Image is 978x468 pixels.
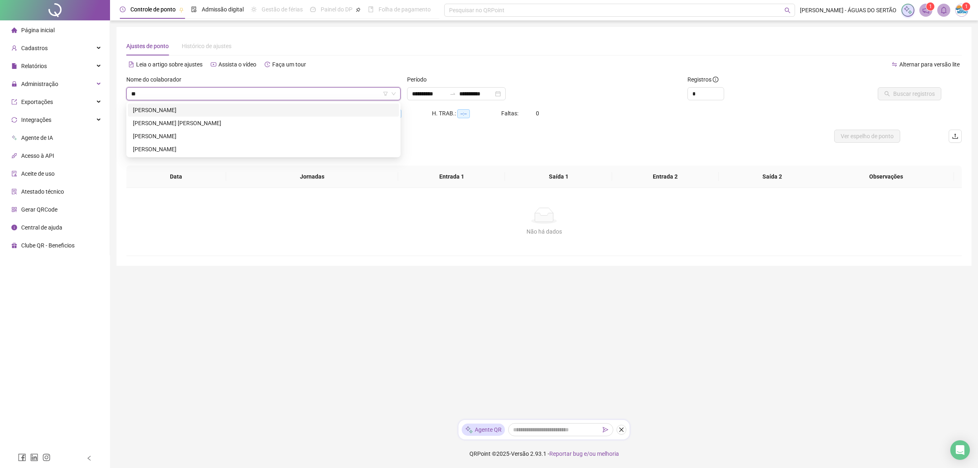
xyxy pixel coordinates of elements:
span: swap-right [449,91,456,97]
span: instagram [42,453,51,461]
th: Data [126,166,226,188]
span: Alternar para versão lite [899,61,960,68]
span: Integrações [21,117,51,123]
span: search [784,7,791,13]
span: filter [383,91,388,96]
span: [PERSON_NAME] - ÁGUAS DO SERTÃO [800,6,896,15]
span: to [449,91,456,97]
span: --:-- [457,109,470,118]
span: file-text [128,62,134,67]
span: youtube [211,62,216,67]
span: swap [892,62,897,67]
label: Período [407,75,432,84]
th: Saída 2 [719,166,826,188]
div: [PERSON_NAME] [PERSON_NAME] [133,119,394,128]
span: close [619,427,624,433]
th: Saída 1 [505,166,612,188]
span: Controle de ponto [130,6,176,13]
span: down [391,91,396,96]
span: qrcode [11,207,17,212]
span: info-circle [11,225,17,230]
span: audit [11,171,17,177]
span: Acesso à API [21,152,54,159]
span: Registros [687,75,718,84]
span: 0 [536,110,539,117]
div: [PERSON_NAME] [133,145,394,154]
span: Exportações [21,99,53,105]
span: Cadastros [21,45,48,51]
div: Open Intercom Messenger [950,440,970,460]
span: bell [940,7,947,14]
span: Histórico de ajustes [182,43,231,49]
span: solution [11,189,17,194]
span: file-done [191,7,197,12]
span: Admissão digital [202,6,244,13]
span: Ajustes de ponto [126,43,169,49]
span: Assista o vídeo [218,61,256,68]
div: JOSE VINICIOS LAURENTINO FELIX [128,117,399,130]
span: Folha de pagamento [379,6,431,13]
span: Leia o artigo sobre ajustes [136,61,203,68]
span: sun [251,7,257,12]
span: Administração [21,81,58,87]
span: send [603,427,608,433]
div: H. TRAB.: [432,109,501,118]
th: Entrada 2 [612,166,719,188]
span: pushpin [179,7,184,12]
th: Jornadas [226,166,398,188]
span: Gestão de férias [262,6,303,13]
span: notification [922,7,930,14]
div: [PERSON_NAME] [133,106,394,115]
span: linkedin [30,453,38,461]
span: Gerar QRCode [21,206,57,213]
span: lock [11,81,17,87]
span: book [368,7,374,12]
span: Reportar bug e/ou melhoria [549,450,619,457]
span: upload [952,133,958,139]
sup: 1 [926,2,934,11]
span: file [11,63,17,69]
span: facebook [18,453,26,461]
img: sparkle-icon.fc2bf0ac1784a2077858766a79e2daf3.svg [465,426,473,434]
span: 1 [965,4,968,9]
span: Faça um tour [272,61,306,68]
span: info-circle [713,77,718,82]
span: export [11,99,17,105]
footer: QRPoint © 2025 - 2.93.1 - [110,439,978,468]
span: history [264,62,270,67]
th: Entrada 1 [398,166,505,188]
img: sparkle-icon.fc2bf0ac1784a2077858766a79e2daf3.svg [903,6,912,15]
button: Buscar registros [878,87,941,100]
span: Observações [824,172,947,181]
span: dashboard [310,7,316,12]
span: api [11,153,17,159]
label: Nome do colaborador [126,75,187,84]
div: SEBASTIÃO DELFINO DE SOUZA [128,143,399,156]
span: Clube QR - Beneficios [21,242,75,249]
div: [PERSON_NAME] [133,132,394,141]
span: home [11,27,17,33]
span: Versão [511,450,529,457]
span: sync [11,117,17,123]
sup: Atualize o seu contato no menu Meus Dados [962,2,970,11]
span: left [86,455,92,461]
div: Não há dados [136,227,952,236]
span: Atestado técnico [21,188,64,195]
span: Central de ajuda [21,224,62,231]
div: JOSE NILDO GOMES [128,104,399,117]
span: Painel do DP [321,6,352,13]
span: Relatórios [21,63,47,69]
img: 5801 [956,4,968,16]
th: Observações [818,166,954,188]
span: 1 [929,4,932,9]
span: Agente de IA [21,135,53,141]
span: pushpin [356,7,361,12]
div: Agente QR [462,424,505,436]
span: clock-circle [120,7,126,12]
span: Faltas: [501,110,520,117]
span: gift [11,243,17,248]
button: Ver espelho de ponto [834,130,900,143]
span: Aceite de uso [21,170,55,177]
div: MARIA JOSE EVANGELISTA [128,130,399,143]
span: user-add [11,45,17,51]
